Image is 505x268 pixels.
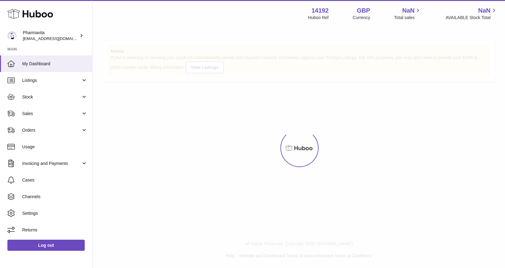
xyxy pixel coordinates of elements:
[357,6,370,15] strong: GBP
[22,111,81,117] span: Sales
[22,127,81,133] span: Orders
[394,6,422,21] a: NaN Total sales
[22,144,88,150] span: Usage
[402,6,414,15] span: NaN
[446,6,498,21] a: NaN AVAILABLE Stock Total
[478,6,491,15] span: NaN
[446,15,498,21] span: AVAILABLE Stock Total
[353,15,370,21] div: Currency
[22,94,81,100] span: Stock
[22,177,88,183] span: Cases
[312,6,329,15] strong: 14192
[22,227,88,233] span: Returns
[22,210,88,216] span: Settings
[7,240,85,251] a: Log out
[7,31,17,40] img: matt.simic@pharmavita.uk
[22,61,88,67] span: My Dashboard
[394,15,422,21] span: Total sales
[23,30,78,42] div: Pharmavita
[308,15,329,21] div: Huboo Ref
[22,78,81,83] span: Listings
[22,161,81,166] span: Invoicing and Payments
[22,194,88,200] span: Channels
[23,36,91,41] span: [EMAIL_ADDRESS][DOMAIN_NAME]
